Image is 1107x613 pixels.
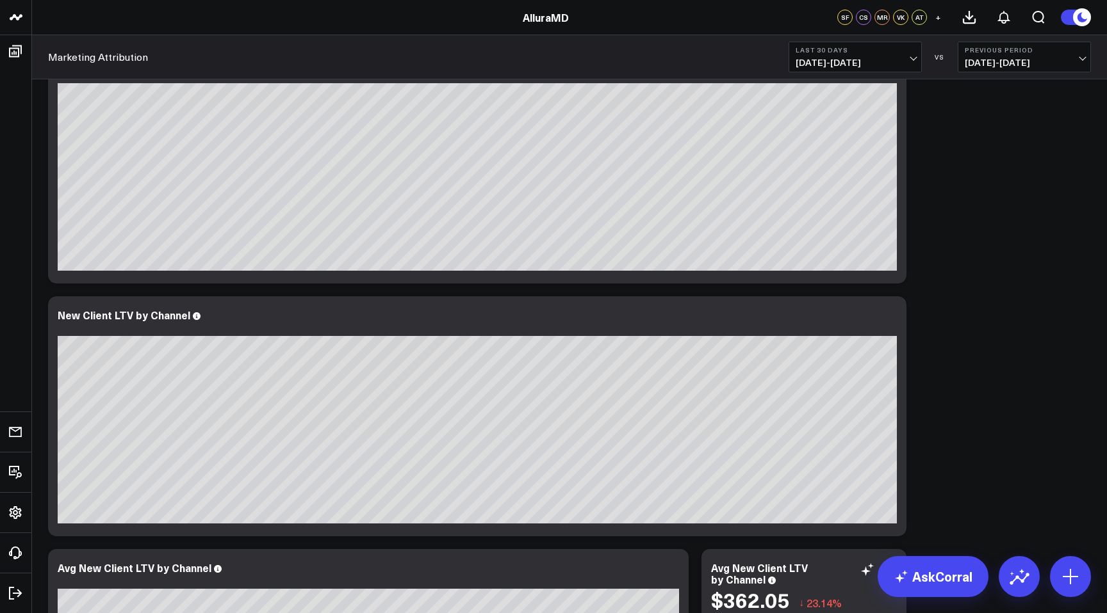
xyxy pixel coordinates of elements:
[912,10,927,25] div: AT
[965,46,1084,54] b: Previous Period
[523,10,569,24] a: AlluraMD
[58,561,211,575] div: Avg New Client LTV by Channel
[837,10,853,25] div: SF
[965,58,1084,68] span: [DATE] - [DATE]
[799,594,804,611] span: ↓
[48,50,148,64] a: Marketing Attribution
[796,58,915,68] span: [DATE] - [DATE]
[928,53,951,61] div: VS
[711,588,789,611] div: $362.05
[711,561,808,586] div: Avg New Client LTV by Channel
[807,596,842,610] span: 23.14%
[935,13,941,22] span: +
[58,308,190,322] div: New Client LTV by Channel
[930,10,946,25] button: +
[789,42,922,72] button: Last 30 Days[DATE]-[DATE]
[874,10,890,25] div: MR
[878,556,988,597] a: AskCorral
[958,42,1091,72] button: Previous Period[DATE]-[DATE]
[856,10,871,25] div: CS
[893,10,908,25] div: VK
[796,46,915,54] b: Last 30 Days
